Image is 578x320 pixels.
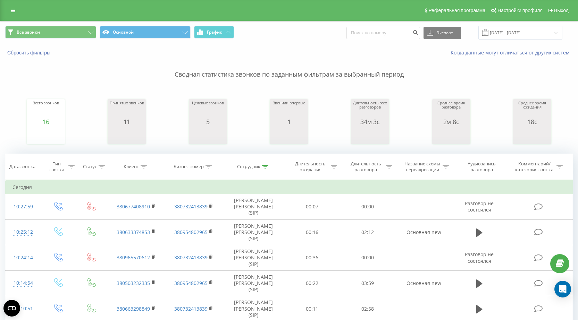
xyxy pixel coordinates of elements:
div: Среднее время ожидания [515,101,550,118]
a: 380954802965 [174,280,208,286]
div: 10:24:14 [12,251,34,265]
td: [PERSON_NAME] [PERSON_NAME] (SIP) [223,194,285,220]
td: [PERSON_NAME] [PERSON_NAME] (SIP) [223,245,285,271]
div: Целевых звонков [192,101,224,118]
div: Статус [83,164,97,170]
div: 2м 8с [434,118,469,125]
div: 10:25:12 [12,225,34,239]
div: 16 [33,118,59,125]
a: 380732413839 [174,254,208,261]
div: Длительность ожидания [292,161,329,173]
td: 00:07 [284,194,340,220]
div: 10:10:51 [12,302,34,315]
a: 380732413839 [174,203,208,210]
div: 10:14:54 [12,276,34,290]
div: Тип звонка [47,161,66,173]
td: 03:59 [340,270,395,296]
button: Основной [100,26,191,38]
span: Все звонки [17,29,40,35]
td: 00:22 [284,270,340,296]
div: Клиент [124,164,139,170]
div: Аудиозапись разговора [459,161,504,173]
td: Основная new [395,270,453,296]
div: Название схемы переадресации [404,161,441,173]
button: Сбросить фильтры [5,50,54,56]
a: 380633374853 [117,229,150,235]
div: 34м 3с [353,118,387,125]
button: График [194,26,234,38]
span: Разговор не состоялся [465,200,494,213]
td: [PERSON_NAME] [PERSON_NAME] (SIP) [223,270,285,296]
td: 00:00 [340,245,395,271]
div: Среднее время разговора [434,101,469,118]
a: 380732413839 [174,305,208,312]
a: 380965570612 [117,254,150,261]
td: 00:00 [340,194,395,220]
p: Сводная статистика звонков по заданным фильтрам за выбранный период [5,56,573,79]
div: Сотрудник [237,164,260,170]
div: 1 [273,118,305,125]
span: График [207,30,222,35]
span: Разговор не состоялся [465,251,494,264]
div: 18с [515,118,550,125]
button: Экспорт [424,27,461,39]
div: 11 [110,118,144,125]
span: Реферальная программа [428,8,485,13]
div: Звонили впервые [273,101,305,118]
td: Сегодня [6,180,573,194]
div: Open Intercom Messenger [554,281,571,297]
a: Когда данные могут отличаться от других систем [451,49,573,56]
td: 00:16 [284,219,340,245]
div: Принятых звонков [110,101,144,118]
div: Длительность разговора [347,161,384,173]
span: Настройки профиля [497,8,543,13]
div: Всего звонков [33,101,59,118]
div: Комментарий/категория звонка [514,161,555,173]
a: 380677408910 [117,203,150,210]
a: 380954802965 [174,229,208,235]
button: Все звонки [5,26,96,38]
span: Выход [554,8,569,13]
td: 00:36 [284,245,340,271]
td: [PERSON_NAME] [PERSON_NAME] (SIP) [223,219,285,245]
div: 5 [192,118,224,125]
td: Основная new [395,219,453,245]
div: Дата звонка [9,164,35,170]
input: Поиск по номеру [346,27,420,39]
div: Длительность всех разговоров [353,101,387,118]
button: Open CMP widget [3,300,20,317]
div: 10:27:59 [12,200,34,214]
div: Бизнес номер [174,164,204,170]
a: 380663298849 [117,305,150,312]
td: 02:12 [340,219,395,245]
a: 380503232335 [117,280,150,286]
